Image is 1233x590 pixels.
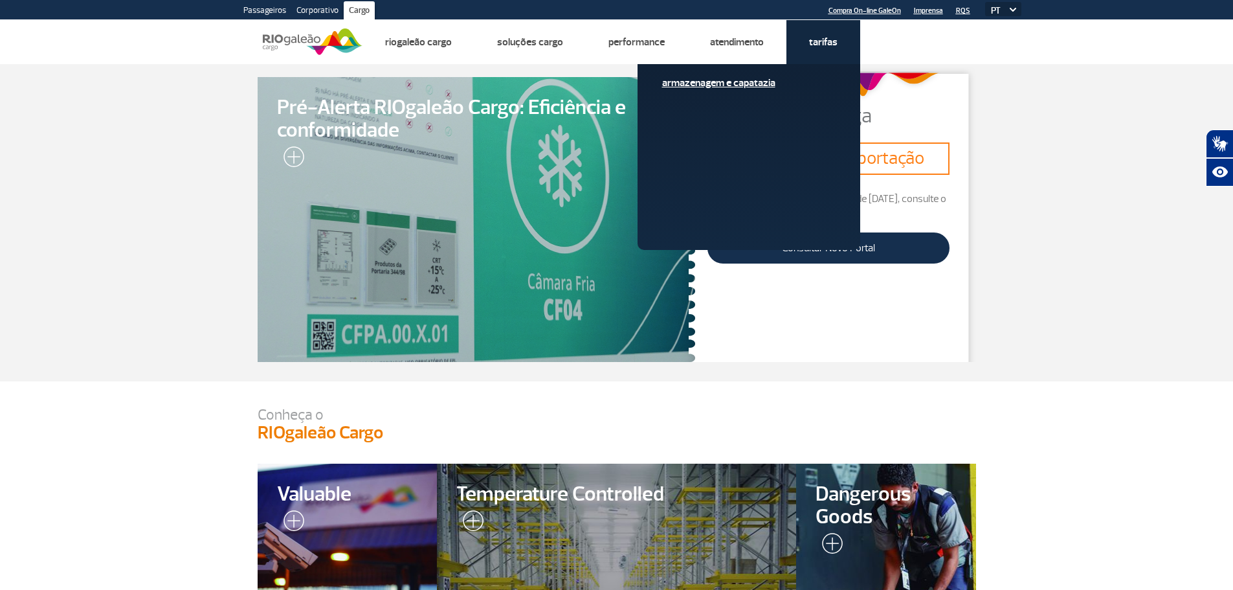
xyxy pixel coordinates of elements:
span: Pré-Alerta RIOgaleão Cargo: Eficiência e conformidade [277,96,676,142]
img: leia-mais [277,510,304,536]
a: Riogaleão Cargo [385,36,452,49]
p: Conheça o [258,407,976,422]
a: Performance [608,36,665,49]
a: Soluções Cargo [497,36,563,49]
img: leia-mais [277,146,304,172]
a: Atendimento [710,36,764,49]
h3: RIOgaleão Cargo [258,422,976,444]
a: Imprensa [914,6,943,15]
div: Plugin de acessibilidade da Hand Talk. [1206,130,1233,187]
a: RQS [956,6,970,15]
a: Cargo [344,1,375,22]
img: leia-mais [816,533,843,559]
span: Temperature Controlled [456,483,777,506]
span: Dangerous Goods [816,483,957,528]
a: Armazenagem e Capatazia [662,76,836,90]
a: Pré-Alerta RIOgaleão Cargo: Eficiência e conformidade [258,77,696,362]
span: Valuable [277,483,418,506]
button: Abrir recursos assistivos. [1206,158,1233,187]
a: Passageiros [238,1,291,22]
a: Corporativo [291,1,344,22]
img: leia-mais [456,510,483,536]
a: Tarifas [809,36,838,49]
a: Compra On-line GaleOn [828,6,901,15]
button: Abrir tradutor de língua de sinais. [1206,130,1233,158]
